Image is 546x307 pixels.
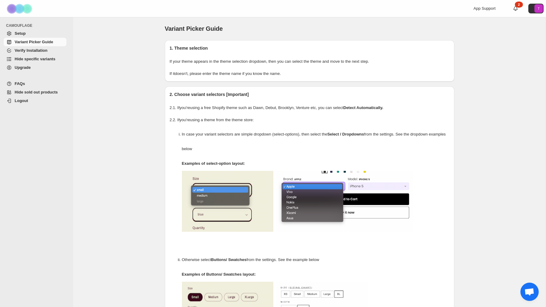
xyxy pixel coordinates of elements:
[165,25,223,32] span: Variant Picker Guide
[15,48,48,53] span: Verify Installation
[15,57,55,61] span: Hide specific variants
[6,23,69,28] span: CAMOUFLAGE
[327,132,364,136] strong: Select / Dropdowns
[15,81,25,86] span: FAQs
[170,91,449,97] h2: 2. Choose variant selectors [Important]
[528,4,544,13] button: Avatar with initials T
[473,6,495,11] span: App Support
[15,65,31,70] span: Upgrade
[211,257,246,262] strong: Buttons/ Swatches
[4,97,66,105] a: Logout
[170,71,449,77] p: If it doesn't , please enter the theme name if you know the name.
[170,45,449,51] h2: 1. Theme selection
[4,79,66,88] a: FAQs
[515,2,523,8] div: 2
[520,283,539,301] div: Open chat
[4,29,66,38] a: Setup
[15,40,53,44] span: Variant Picker Guide
[4,55,66,63] a: Hide specific variants
[5,0,35,17] img: Camouflage
[512,5,519,12] a: 2
[182,127,449,156] p: In case your variant selectors are simple dropdown (select-options), then select the from the set...
[15,98,28,103] span: Logout
[170,117,449,123] p: 2.2. If you're using a theme from the theme store:
[15,31,26,36] span: Setup
[4,88,66,97] a: Hide sold out products
[343,105,383,110] strong: Detect Automatically.
[170,58,449,65] p: If your theme appears in the theme selection dropdown, then you can select the theme and move to ...
[182,161,245,166] strong: Examples of select-option layout:
[182,272,256,277] strong: Examples of Buttons/ Swatches layout:
[170,105,449,111] p: 2.1. If you're using a free Shopify theme such as Dawn, Debut, Brooklyn, Venture etc, you can select
[4,46,66,55] a: Verify Installation
[182,171,273,232] img: camouflage-select-options
[4,63,66,72] a: Upgrade
[276,171,413,232] img: camouflage-select-options-2
[15,90,58,94] span: Hide sold out products
[534,4,543,13] span: Avatar with initials T
[182,252,449,267] p: Otherwise select from the settings. See the example below
[4,38,66,46] a: Variant Picker Guide
[538,7,540,10] text: T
